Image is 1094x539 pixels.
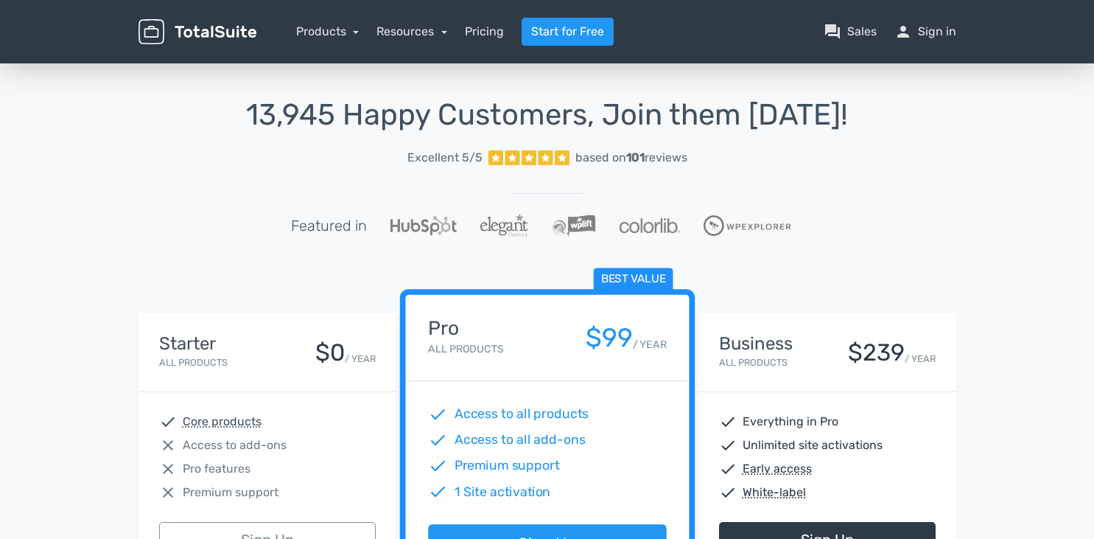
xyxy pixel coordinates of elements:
[428,318,503,339] h4: Pro
[626,150,645,164] strong: 101
[575,149,687,167] div: based on reviews
[454,431,585,450] span: Access to all add-ons
[620,218,680,233] img: Colorlib
[894,23,912,41] span: person
[183,460,250,478] span: Pro features
[585,324,632,352] div: $99
[428,405,447,424] span: check
[159,484,177,501] span: close
[743,484,806,501] abbr: White-label
[183,437,287,454] span: Access to add-ons
[465,23,504,41] a: Pricing
[743,413,838,431] span: Everything in Pro
[428,482,447,501] span: check
[454,482,550,501] span: 1 Site activation
[719,334,793,353] h4: Business
[159,357,228,368] small: All Products
[390,216,457,235] img: Hubspot
[407,149,483,167] span: Excellent 5/5
[183,484,278,501] span: Premium support
[719,460,737,478] span: check
[522,18,614,46] a: Start for Free
[428,456,447,476] span: check
[719,484,737,501] span: check
[159,437,177,454] span: close
[345,352,376,366] small: / YEAR
[428,431,447,450] span: check
[454,456,559,476] span: Premium support
[905,352,936,366] small: / YEAR
[315,340,345,366] div: $0
[138,19,256,45] img: TotalSuite for WordPress
[552,215,595,237] img: WPLift
[848,340,905,366] div: $239
[593,268,673,291] span: Best value
[159,334,228,353] h4: Starter
[291,218,367,234] h5: Featured in
[376,24,447,38] a: Resources
[296,24,360,38] a: Products
[183,413,262,431] abbr: Core products
[138,143,956,173] a: Excellent 5/5 based on101reviews
[824,23,841,41] span: question_answer
[894,23,956,41] a: personSign in
[824,23,877,41] a: question_answerSales
[743,460,812,478] abbr: Early access
[480,215,528,237] img: ElegantThemes
[454,405,589,424] span: Access to all products
[719,437,737,454] span: check
[159,413,177,431] span: check
[719,357,788,368] small: All Products
[743,437,883,454] span: Unlimited site activations
[159,460,177,478] span: close
[428,343,503,355] small: All Products
[719,413,737,431] span: check
[138,99,956,131] h1: 13,945 Happy Customers, Join them [DATE]!
[632,337,666,352] small: / YEAR
[704,215,791,236] img: WPExplorer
